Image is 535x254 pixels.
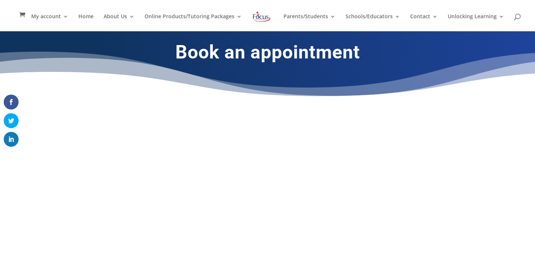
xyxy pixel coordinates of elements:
a: About Us [104,14,134,31]
a: Home [78,14,94,31]
a: Contact [410,14,438,31]
a: Parents/Students [283,14,335,31]
a: My account [31,14,68,31]
h1: Book an appointment [67,41,468,67]
a: Online Products/Tutoring Packages [145,14,242,31]
a: Schools/Educators [346,14,400,31]
a: Unlocking Learning [448,14,504,31]
img: Focus on Learning [252,10,271,23]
